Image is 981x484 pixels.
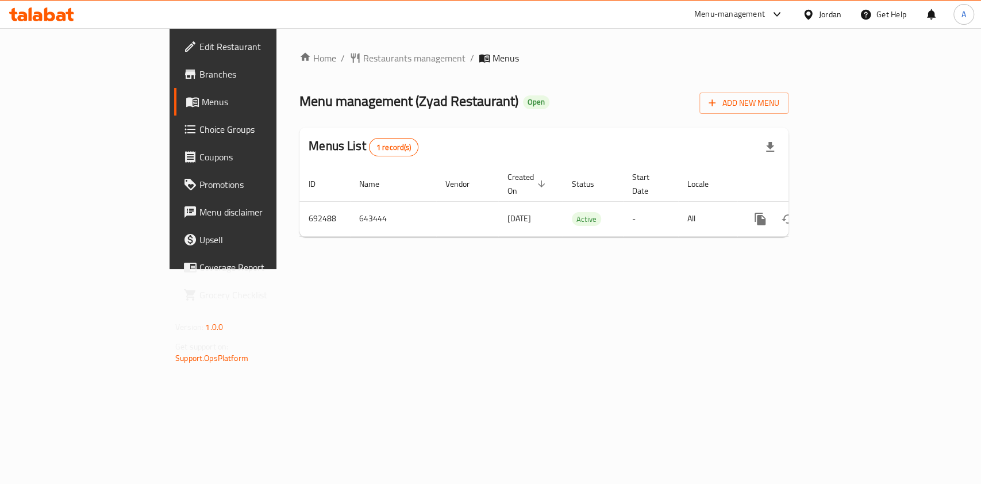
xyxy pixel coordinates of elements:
[819,8,841,21] div: Jordan
[363,51,466,65] span: Restaurants management
[699,93,788,114] button: Add New Menu
[199,178,324,191] span: Promotions
[199,150,324,164] span: Coupons
[205,320,223,335] span: 1.0.0
[199,67,324,81] span: Branches
[174,253,333,281] a: Coverage Report
[174,60,333,88] a: Branches
[774,205,802,233] button: Change Status
[493,51,519,65] span: Menus
[632,170,664,198] span: Start Date
[199,233,324,247] span: Upsell
[199,40,324,53] span: Edit Restaurant
[299,167,866,237] table: enhanced table
[174,171,333,198] a: Promotions
[572,177,609,191] span: Status
[199,122,324,136] span: Choice Groups
[299,88,518,114] span: Menu management ( Zyad Restaurant )
[174,88,333,116] a: Menus
[694,7,765,21] div: Menu-management
[623,201,678,236] td: -
[175,320,203,335] span: Version:
[756,133,784,161] div: Export file
[369,138,419,156] div: Total records count
[199,260,324,274] span: Coverage Report
[687,177,724,191] span: Locale
[709,96,779,110] span: Add New Menu
[445,177,484,191] span: Vendor
[737,167,866,202] th: Actions
[572,212,601,226] div: Active
[174,143,333,171] a: Coupons
[174,33,333,60] a: Edit Restaurant
[341,51,345,65] li: /
[199,288,324,302] span: Grocery Checklist
[174,226,333,253] a: Upsell
[174,116,333,143] a: Choice Groups
[370,142,418,153] span: 1 record(s)
[175,339,228,354] span: Get support on:
[299,51,788,65] nav: breadcrumb
[507,211,531,226] span: [DATE]
[523,97,549,107] span: Open
[359,177,394,191] span: Name
[174,198,333,226] a: Menu disclaimer
[349,51,466,65] a: Restaurants management
[470,51,474,65] li: /
[747,205,774,233] button: more
[202,95,324,109] span: Menus
[309,137,418,156] h2: Menus List
[572,213,601,226] span: Active
[309,177,330,191] span: ID
[350,201,436,236] td: 643444
[523,95,549,109] div: Open
[961,8,966,21] span: A
[199,205,324,219] span: Menu disclaimer
[507,170,549,198] span: Created On
[678,201,737,236] td: All
[174,281,333,309] a: Grocery Checklist
[175,351,248,366] a: Support.OpsPlatform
